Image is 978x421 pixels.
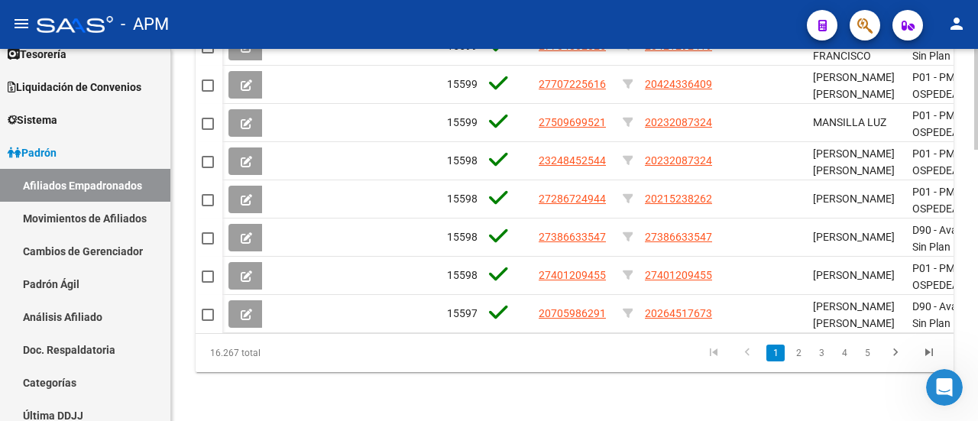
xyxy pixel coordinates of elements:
[447,116,484,128] span: 155990
[645,269,712,281] span: 27401209455
[813,269,895,281] span: [PERSON_NAME]
[912,109,966,139] span: P01 - PMO OSPEDEAA
[645,116,712,128] span: 20232087324
[539,193,606,205] span: 27286724944
[539,231,606,243] span: 27386633547
[912,147,966,177] span: P01 - PMO OSPEDEAA
[447,154,484,167] span: 155989
[539,154,606,167] span: 23248452544
[645,231,712,243] span: 27386633547
[810,340,833,366] li: page 3
[645,78,712,90] span: 20424336409
[733,345,762,361] a: go to previous page
[699,345,728,361] a: go to first page
[926,369,963,406] iframe: Intercom live chat
[833,340,856,366] li: page 4
[8,112,57,128] span: Sistema
[813,231,895,243] span: [PERSON_NAME]
[447,193,484,205] span: 155988
[645,307,712,319] span: 20264517673
[8,144,57,161] span: Padrón
[766,345,785,361] a: 1
[915,345,944,361] a: go to last page
[645,193,712,205] span: 20215238262
[813,193,895,205] span: [PERSON_NAME]
[856,340,879,366] li: page 5
[912,262,966,292] span: P01 - PMO OSPEDEAA
[813,147,895,177] span: [PERSON_NAME] [PERSON_NAME]
[812,345,831,361] a: 3
[447,78,484,90] span: 155991
[912,224,974,236] span: D90 - Avalian
[912,300,974,313] span: D90 - Avalian
[881,345,910,361] a: go to next page
[813,300,895,330] span: [PERSON_NAME] [PERSON_NAME]
[789,345,808,361] a: 2
[645,154,712,167] span: 20232087324
[8,46,66,63] span: Tesorería
[912,186,966,215] span: P01 - PMO OSPEDEAA
[447,307,484,319] span: 155977
[813,116,886,128] span: MANSILLA LUZ
[447,269,484,281] span: 155986
[539,307,606,319] span: 20705986291
[539,116,606,128] span: 27509699521
[12,15,31,33] mat-icon: menu
[912,71,966,101] span: P01 - PMO OSPEDEAA
[8,79,141,96] span: Liquidación de Convenios
[121,8,169,41] span: - APM
[835,345,853,361] a: 4
[539,78,606,90] span: 27707225616
[787,340,810,366] li: page 2
[764,340,787,366] li: page 1
[947,15,966,33] mat-icon: person
[813,71,895,101] span: [PERSON_NAME] [PERSON_NAME]
[196,334,345,372] div: 16.267 total
[447,231,484,243] span: 155987
[858,345,876,361] a: 5
[539,269,606,281] span: 27401209455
